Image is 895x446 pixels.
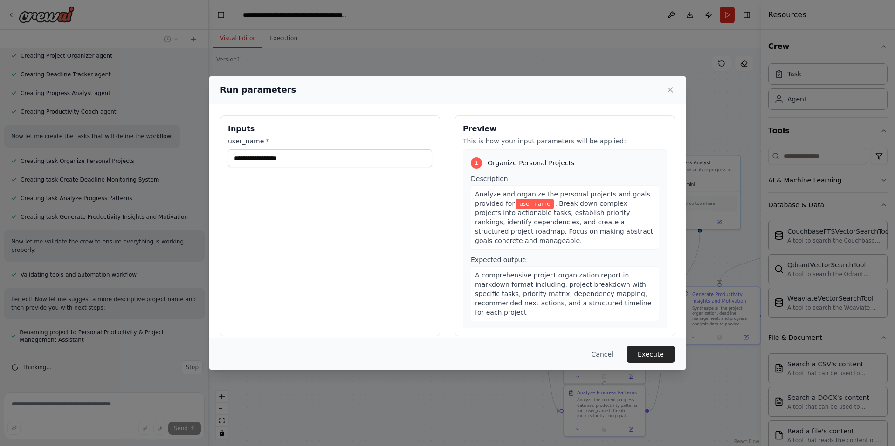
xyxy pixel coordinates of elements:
[471,157,482,169] div: 1
[463,123,667,135] h3: Preview
[584,346,621,363] button: Cancel
[228,136,432,146] label: user_name
[475,200,653,244] span: . Break down complex projects into actionable tasks, establish priority rankings, identify depend...
[626,346,675,363] button: Execute
[475,190,650,207] span: Analyze and organize the personal projects and goals provided for
[220,83,296,96] h2: Run parameters
[463,136,667,146] p: This is how your input parameters will be applied:
[228,123,432,135] h3: Inputs
[475,271,651,316] span: A comprehensive project organization report in markdown format including: project breakdown with ...
[516,199,554,209] span: Variable: user_name
[471,256,527,264] span: Expected output:
[488,158,574,168] span: Organize Personal Projects
[471,175,510,182] span: Description:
